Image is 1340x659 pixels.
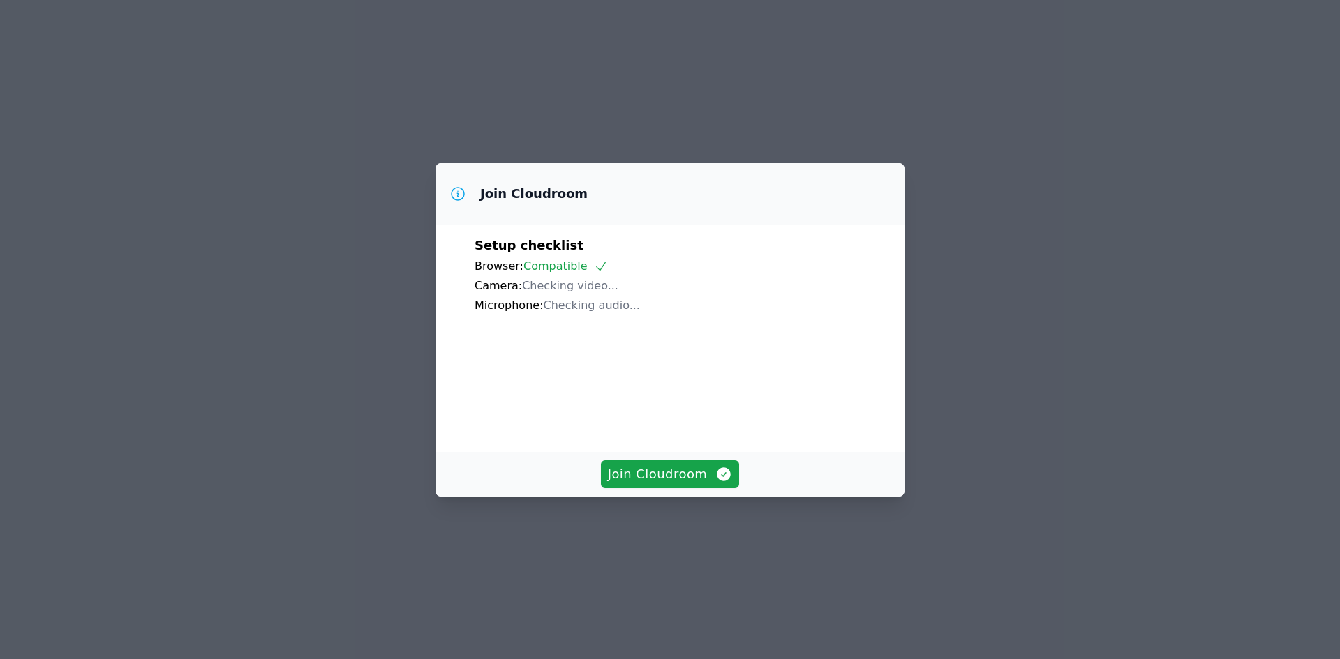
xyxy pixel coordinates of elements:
[475,298,544,312] span: Microphone:
[522,279,618,292] span: Checking video...
[601,460,740,488] button: Join Cloudroom
[544,298,640,312] span: Checking audio...
[523,259,608,273] span: Compatible
[480,185,588,202] h3: Join Cloudroom
[475,238,583,252] span: Setup checklist
[608,464,733,484] span: Join Cloudroom
[475,259,523,273] span: Browser:
[475,279,522,292] span: Camera:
